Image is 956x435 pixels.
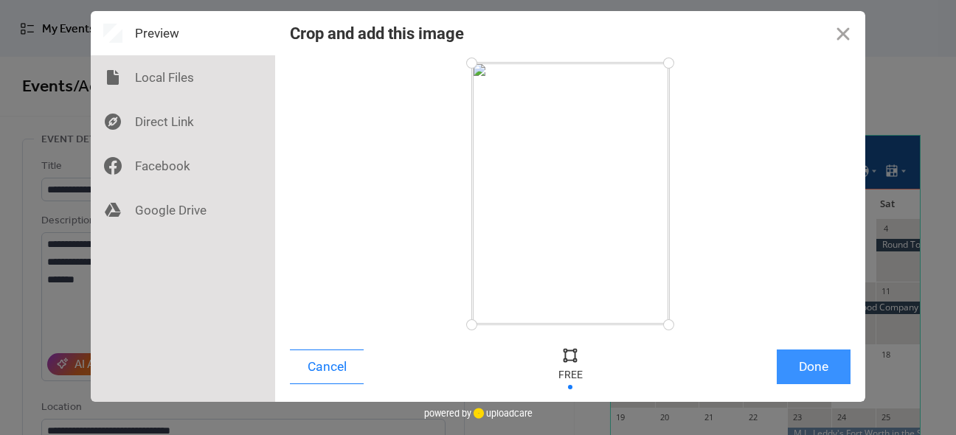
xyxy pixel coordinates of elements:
div: Crop and add this image [290,24,464,43]
button: Cancel [290,349,364,384]
div: Preview [91,11,275,55]
button: Done [777,349,851,384]
a: uploadcare [471,408,533,419]
div: Direct Link [91,100,275,144]
div: powered by [424,402,533,424]
button: Close [821,11,865,55]
div: Facebook [91,144,275,188]
div: Google Drive [91,188,275,232]
div: Local Files [91,55,275,100]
